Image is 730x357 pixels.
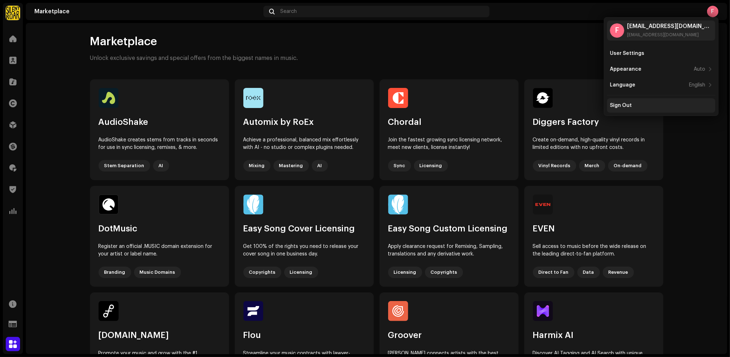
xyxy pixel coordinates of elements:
[689,82,705,88] div: English
[414,160,448,172] div: Licensing
[533,88,553,108] img: afae1709-c827-4b76-a652-9ddd8808f967
[243,194,263,215] img: a95fe301-50de-48df-99e3-24891476c30c
[243,88,263,108] img: 3e92c471-8f99-4bc3-91af-f70f33238202
[425,267,463,278] div: Copyrights
[90,55,298,62] p: Unlock exclusive savings and special offers from the biggest names in music.
[627,32,712,38] div: [EMAIL_ADDRESS][DOMAIN_NAME]
[99,88,119,108] img: 2fd7bcad-6c73-4393-bbe1-37a2d9795fdd
[533,160,576,172] div: Vinyl Records
[99,243,220,258] div: Register an official .MUSIC domain extension for your artist or label name.
[388,267,422,278] div: Licensing
[6,6,20,20] img: fcfd72e7-8859-4002-b0df-9a7058150634
[707,6,719,17] div: F
[694,66,705,72] div: Auto
[280,9,297,14] span: Search
[388,117,510,128] div: Chordal
[610,51,644,56] div: User Settings
[388,243,510,258] div: Apply clearance request for Remixing, Sampling, translations and any derivative work.
[243,267,281,278] div: Copyrights
[533,243,655,258] div: Sell access to music before the wide release on the leading direct-to-fan platform.
[99,136,220,151] div: AudioShake creates stems from tracks in seconds for use in sync licensing, remixes, & more.
[99,194,119,215] img: eb58a31c-f81c-4818-b0f9-d9e66cbda676
[388,136,510,151] div: Join the fastest growing sync licensing network, meet new clients, license instantly!
[533,136,655,151] div: Create on-demand, high-quality vinyl records in limited editions with no upfront costs.
[243,223,365,234] div: Easy Song Cover Licensing
[607,78,715,92] re-m-nav-item: Language
[388,160,411,172] div: Sync
[610,23,624,38] div: F
[243,243,365,258] div: Get 100% of the rights you need to release your cover song in one business day.
[153,160,169,172] div: AI
[99,117,220,128] div: AudioShake
[243,160,271,172] div: Mixing
[99,301,119,321] img: 46c17930-3148-471f-8b2a-36717c1ad0d1
[608,160,648,172] div: On-demand
[243,301,263,321] img: f2913311-899a-4e39-b073-7a152254d51c
[388,301,408,321] img: f9243b49-c25a-4d68-8918-7cbae34de391
[99,160,150,172] div: Stem Separation
[607,46,715,61] re-m-nav-item: User Settings
[388,194,408,215] img: 35edca2f-5628-4998-9fc9-38d367af0ecc
[533,194,553,215] img: 60ceb9ec-a8b3-4a3c-9260-8138a3b22953
[273,160,309,172] div: Mastering
[533,223,655,234] div: EVEN
[533,117,655,128] div: Diggers Factory
[134,267,181,278] div: Music Domains
[243,117,365,128] div: Automix by RoEx
[610,82,635,88] div: Language
[99,223,220,234] div: DotMusic
[388,88,408,108] img: 9e8a6d41-7326-4eb6-8be3-a4db1a720e63
[627,23,712,29] div: [EMAIL_ADDRESS][DOMAIN_NAME]
[243,330,365,341] div: Flou
[99,267,131,278] div: Branding
[607,62,715,76] re-m-nav-item: Appearance
[610,103,632,108] div: Sign Out
[607,98,715,113] re-m-nav-item: Sign Out
[34,9,261,14] div: Marketplace
[312,160,328,172] div: AI
[577,267,600,278] div: Data
[533,301,553,321] img: 4efbf0ee-14b1-4b51-a262-405f2c1f933c
[243,136,365,151] div: Achieve a professional, balanced mix effortlessly with AI - no studio or complex plugins needed.
[284,267,318,278] div: Licensing
[99,330,220,341] div: [DOMAIN_NAME]
[90,34,157,49] span: Marketplace
[388,223,510,234] div: Easy Song Custom Licensing
[533,267,574,278] div: Direct to Fan
[579,160,605,172] div: Merch
[610,66,641,72] div: Appearance
[533,330,655,341] div: Harmix AI
[603,267,634,278] div: Revenue
[388,330,510,341] div: Groover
